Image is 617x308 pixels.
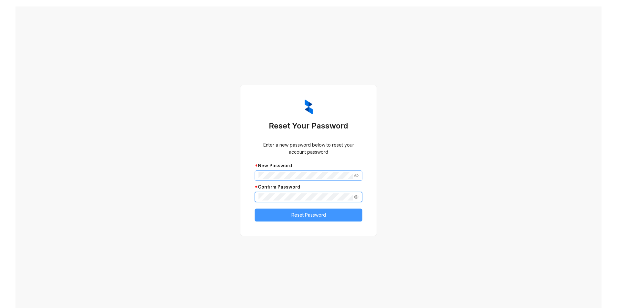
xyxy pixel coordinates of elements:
span: Reset Password [291,211,326,219]
img: ZumaIcon [305,99,313,114]
h3: Reset Your Password [255,121,362,131]
div: New Password [255,162,362,169]
button: Reset Password [255,209,362,221]
div: Enter a new password below to reset your account password [255,141,362,156]
div: Confirm Password [255,183,362,190]
span: eye [354,173,359,178]
span: eye [354,195,359,199]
